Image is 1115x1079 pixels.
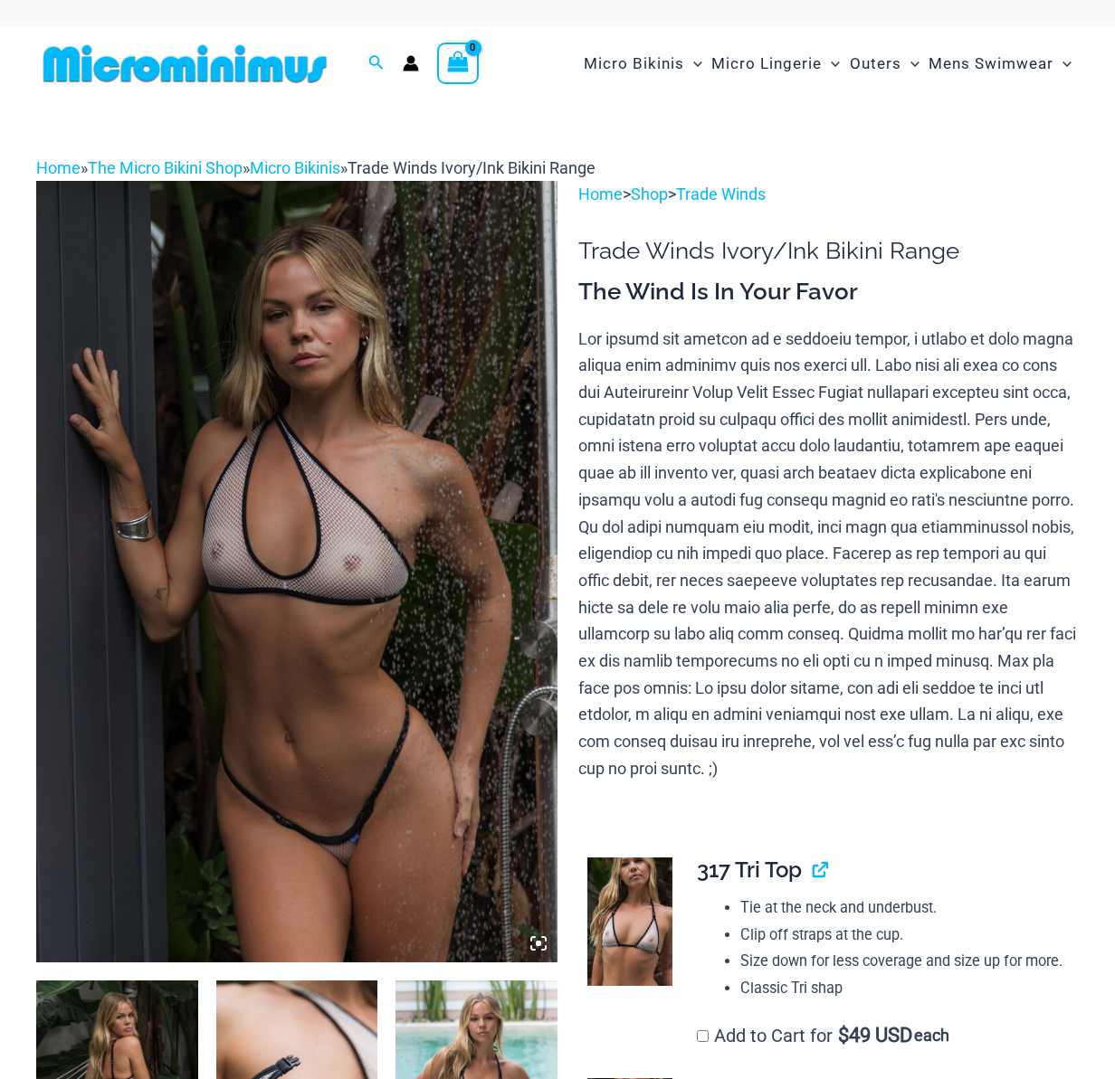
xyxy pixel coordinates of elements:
span: » » » [36,158,596,177]
a: Trade Winds [676,185,766,203]
span: $ [838,1024,849,1046]
img: Trade Winds Ivory/Ink 317 Top [587,857,672,986]
span: Micro Bikinis [584,41,684,87]
p: > > [578,181,1079,208]
a: Micro LingerieMenu ToggleMenu Toggle [707,36,844,91]
li: Classic Tri shap [740,975,1064,1002]
span: Menu Toggle [901,41,920,87]
li: Clip off straps at the cup. [740,922,1064,949]
a: Mens SwimwearMenu ToggleMenu Toggle [924,36,1076,91]
nav: Site Navigation [577,33,1079,94]
span: Mens Swimwear [929,41,1053,87]
input: Add to Cart for$49 USD each [697,1030,709,1042]
span: Outers [850,41,901,87]
span: Menu Toggle [684,41,702,87]
span: Micro Lingerie [711,41,822,87]
a: Micro Bikinis [250,158,340,177]
h1: Trade Winds Ivory/Ink Bikini Range [578,237,1079,265]
span: Trade Winds Ivory/Ink Bikini Range [348,158,596,177]
li: Tie at the neck and underbust. [740,894,1064,922]
span: 317 Tri Top [697,857,802,883]
span: Menu Toggle [822,41,840,87]
span: 49 USD [838,1027,912,1045]
label: Add to Cart for [697,1025,950,1046]
li: Size down for less coverage and size up for more. [740,948,1064,975]
span: Menu Toggle [1053,41,1072,87]
img: MM SHOP LOGO FLAT [36,43,334,84]
img: Trade Winds Ivory/Ink 384 Top 453 Micro [36,181,557,962]
h3: The Wind Is In Your Favor [578,277,1079,308]
a: The Micro Bikini Shop [88,158,243,177]
a: Search icon link [368,52,385,75]
a: OutersMenu ToggleMenu Toggle [845,36,924,91]
a: View Shopping Cart, empty [437,43,479,84]
a: Shop [631,185,668,203]
a: Home [578,185,623,203]
span: each [914,1027,949,1045]
a: Home [36,158,81,177]
a: Micro BikinisMenu ToggleMenu Toggle [579,36,707,91]
p: Lor ipsumd sit ametcon ad e seddoeiu tempor, i utlabo et dolo magna aliqua enim adminimv quis nos... [578,326,1079,782]
a: Account icon link [403,55,419,71]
